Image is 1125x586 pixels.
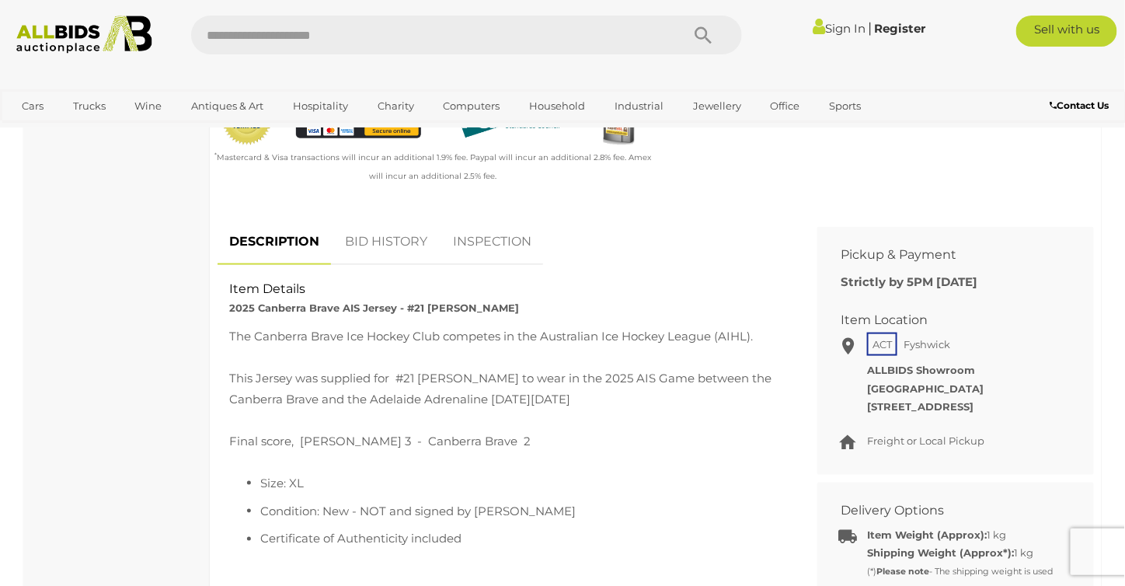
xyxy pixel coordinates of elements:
div: Final score, [PERSON_NAME] 3 - Canberra Brave 2 [229,431,782,452]
strong: ALLBIDS Showroom [GEOGRAPHIC_DATA] [867,364,984,394]
a: Jewellery [683,93,751,119]
img: Allbids.com.au [9,16,160,54]
h2: Item Location [841,313,1047,327]
li: Condition: New - NOT and signed by [PERSON_NAME] [260,501,782,521]
li: Size: XL [260,473,782,494]
a: Hospitality [283,93,358,119]
b: Contact Us [1050,99,1109,111]
a: [GEOGRAPHIC_DATA] [12,119,142,145]
a: Office [761,93,810,119]
a: Antiques & Art [181,93,273,119]
a: BID HISTORY [333,219,439,265]
a: Trucks [63,93,116,119]
a: Sign In [813,21,866,36]
button: Search [664,16,742,54]
a: Cars [12,93,54,119]
a: Charity [367,93,424,119]
b: Strictly by 5PM [DATE] [841,274,977,289]
strong: Shipping Weight (Approx*): [867,547,1014,560]
span: Freight or Local Pickup [867,434,984,447]
strong: [STREET_ADDRESS] [867,400,973,413]
strong: Please note [876,567,929,577]
span: Fyshwick [900,334,954,354]
a: Industrial [604,93,674,119]
h2: Item Details [229,282,782,296]
h2: Delivery Options [841,504,1047,518]
a: Contact Us [1050,97,1113,114]
small: Mastercard & Visa transactions will incur an additional 1.9% fee. Paypal will incur an additional... [214,152,651,180]
span: | [869,19,872,37]
a: DESCRIPTION [218,219,331,265]
div: 1 kg [867,527,1059,545]
a: INSPECTION [441,219,543,265]
div: This Jersey was supplied for #21 [PERSON_NAME] to wear in the 2025 AIS Game between the Canberra ... [229,368,782,410]
h2: Pickup & Payment [841,248,1047,262]
a: Sell with us [1016,16,1117,47]
b: Item Weight (Approx): [867,529,987,542]
a: Computers [434,93,510,119]
div: The Canberra Brave Ice Hockey Club competes in the Australian Ice Hockey League (AIHL). [229,326,782,577]
a: Register [875,21,926,36]
a: Household [519,93,595,119]
a: Wine [125,93,172,119]
span: ACT [867,333,897,356]
strong: 2025 Canberra Brave AIS Jersey - #21 [PERSON_NAME] [229,302,519,314]
a: Sports [819,93,871,119]
li: Certificate of Authenticity included [260,528,782,549]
